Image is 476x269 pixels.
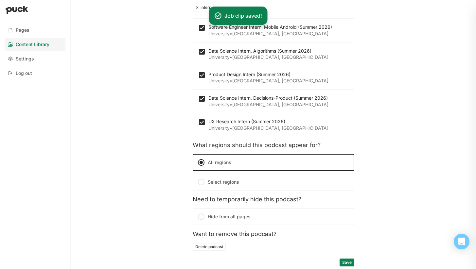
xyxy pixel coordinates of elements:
[16,42,49,47] div: Content Library
[208,30,332,37] div: University • [GEOGRAPHIC_DATA], [GEOGRAPHIC_DATA]
[340,259,354,266] button: Save
[5,38,65,51] a: Content Library
[193,243,226,251] button: Delete podcast
[16,27,29,33] div: Pages
[16,71,32,76] div: Log out
[193,208,354,225] label: Hide from all pages
[208,125,328,131] div: University • [GEOGRAPHIC_DATA], [GEOGRAPHIC_DATA]
[193,154,354,171] label: All regions
[454,234,469,249] div: Open Intercom Messenger
[208,118,328,125] div: UX Research Intern (Summer 2026)
[208,71,328,78] div: Product Design Intern (Summer 2026)
[224,12,262,20] div: Job clip saved!
[193,174,354,191] label: Select regions
[208,24,332,30] div: Software Engineer Intern, Mobile Android (Summer 2026)
[193,230,354,238] div: Want to remove this podcast?
[193,196,354,203] div: Need to temporarily hide this podcast?
[5,24,65,37] a: Pages
[208,48,328,54] div: Data Science Intern, Algorithms (Summer 2026)
[208,95,328,101] div: Data Science Intern, Decisions-Product (Summer 2026)
[208,101,328,108] div: University • [GEOGRAPHIC_DATA], [GEOGRAPHIC_DATA]
[193,142,354,149] div: What regions should this podcast appear for?
[193,4,214,11] button: intern
[208,77,328,84] div: University • [GEOGRAPHIC_DATA], [GEOGRAPHIC_DATA]
[5,52,65,65] a: Settings
[208,54,328,60] div: University • [GEOGRAPHIC_DATA], [GEOGRAPHIC_DATA]
[16,56,34,62] div: Settings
